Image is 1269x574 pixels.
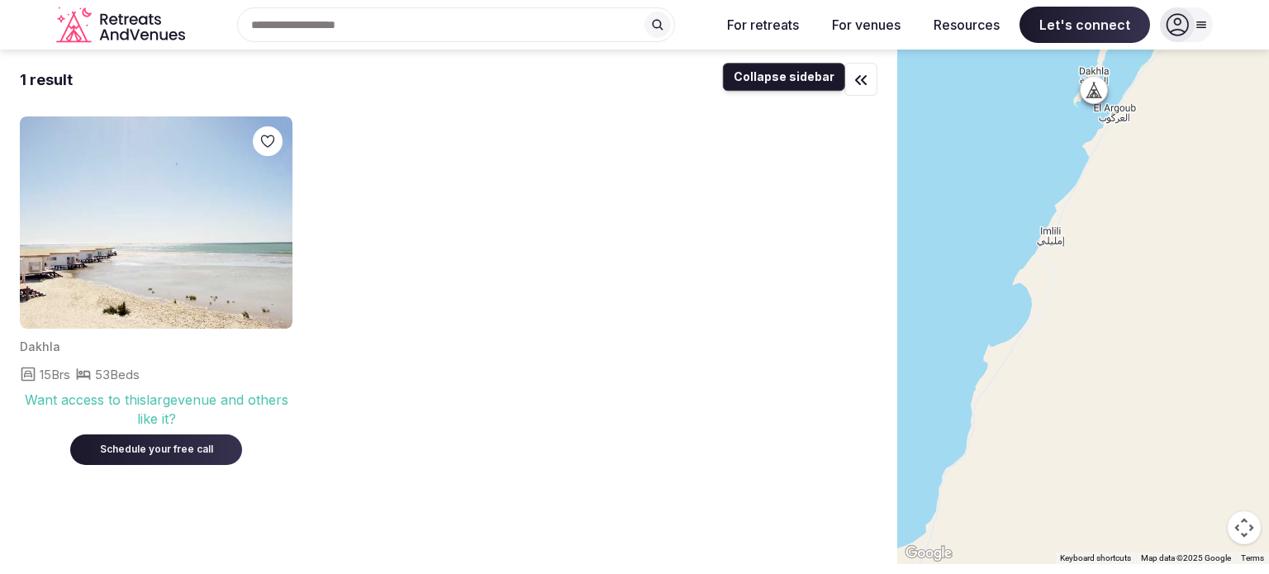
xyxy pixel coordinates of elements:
[20,339,60,353] span: Dakhla
[1228,511,1261,544] button: Map camera controls
[901,543,956,564] img: Google
[1060,553,1131,564] button: Keyboard shortcuts
[1019,7,1150,43] span: Let's connect
[734,69,834,85] p: Collapse sidebar
[819,7,914,43] button: For venues
[56,7,188,44] a: Visit the homepage
[20,69,73,90] div: 1 result
[56,7,188,44] svg: Retreats and Venues company logo
[95,366,140,383] span: 53 Beds
[20,116,292,329] img: Featured image for venue
[90,443,222,457] div: Schedule your free call
[901,543,956,564] a: Open this area in Google Maps (opens a new window)
[20,391,292,428] div: Want access to this large venue and others like it?
[1241,553,1264,562] a: Terms
[1141,553,1231,562] span: Map data ©2025 Google
[920,7,1013,43] button: Resources
[70,439,242,456] a: Schedule your free call
[714,7,812,43] button: For retreats
[40,366,70,383] span: 15 Brs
